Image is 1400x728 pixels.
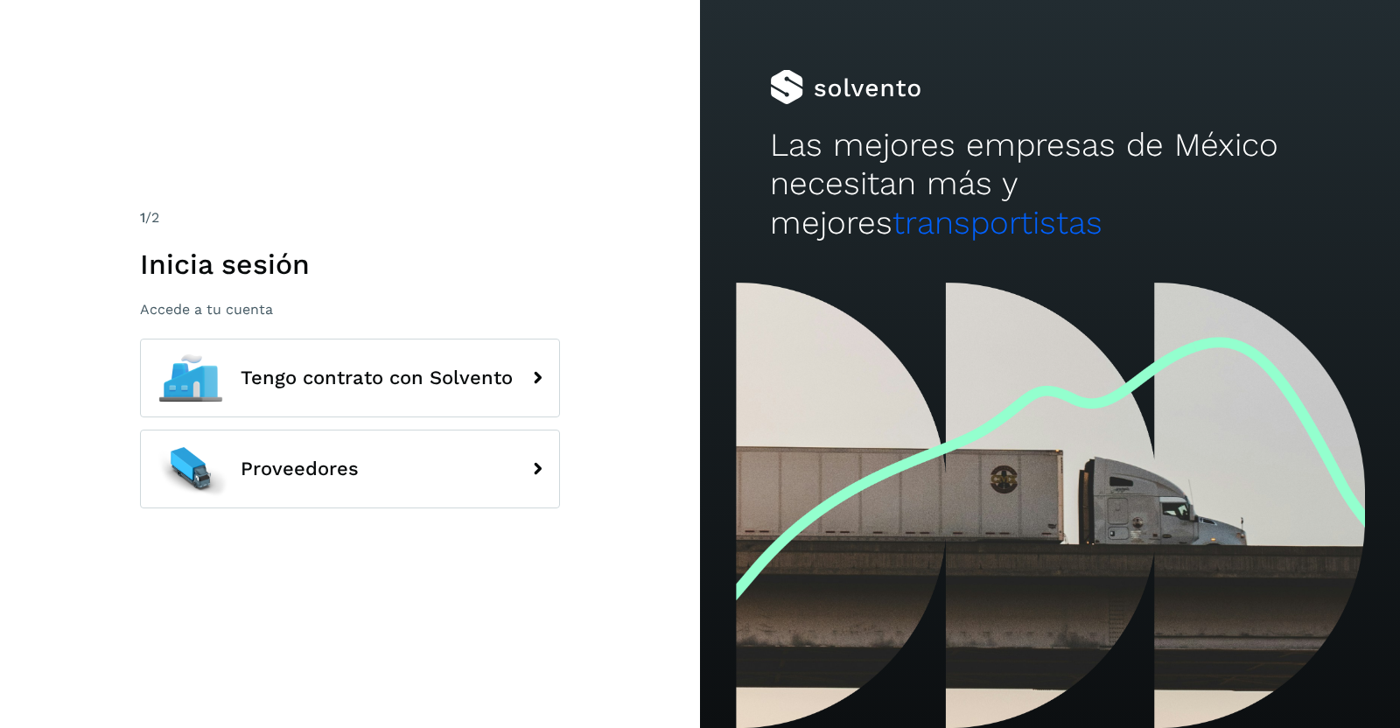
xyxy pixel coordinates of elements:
[140,207,560,228] div: /2
[241,367,513,388] span: Tengo contrato con Solvento
[140,248,560,281] h1: Inicia sesión
[241,458,359,479] span: Proveedores
[140,339,560,417] button: Tengo contrato con Solvento
[140,430,560,508] button: Proveedores
[770,126,1330,242] h2: Las mejores empresas de México necesitan más y mejores
[140,209,145,226] span: 1
[140,301,560,318] p: Accede a tu cuenta
[892,204,1102,241] span: transportistas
